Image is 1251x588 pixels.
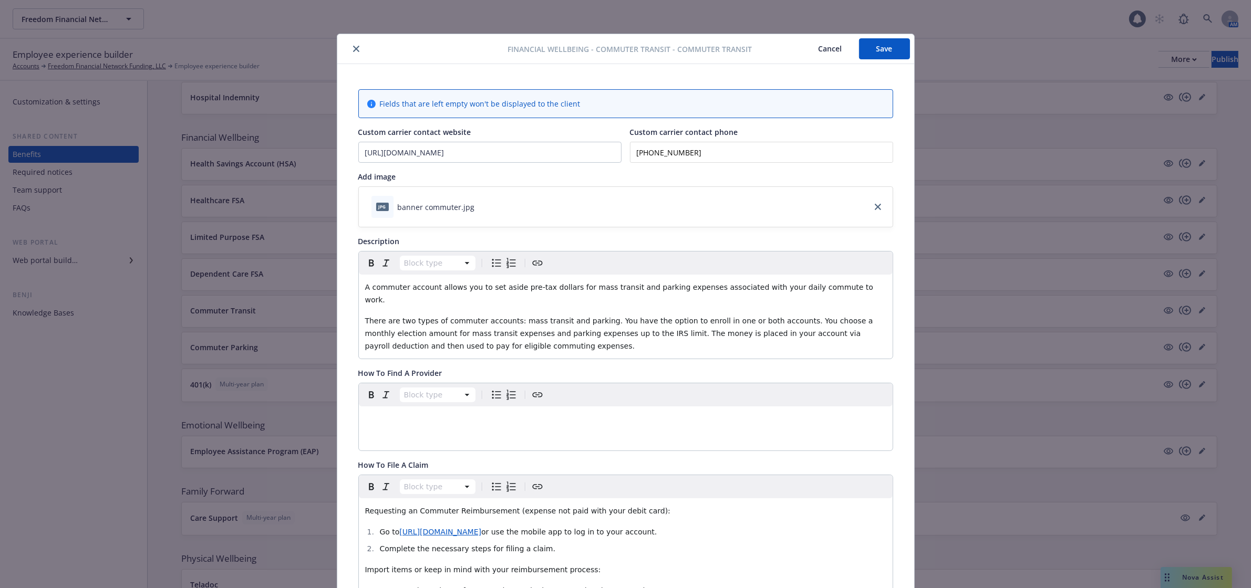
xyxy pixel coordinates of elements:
button: Numbered list [504,479,519,494]
span: Custom carrier contact website [358,127,471,137]
div: toggle group [489,256,519,270]
button: Bold [364,256,379,270]
span: Fields that are left empty won't be displayed to the client [380,98,581,109]
span: There are two types of commuter accounts: mass transit and parking. You have the option to enroll... [365,317,875,350]
button: Create link [530,479,545,494]
button: Cancel [802,38,859,59]
span: Import items or keep in mind with your reimbursement process: [365,565,601,574]
span: How To File A Claim [358,460,429,470]
button: Save [859,38,910,59]
button: Create link [530,387,545,402]
span: Go to [379,528,399,536]
button: Bulleted list [489,387,504,402]
button: Create link [530,256,545,270]
button: Block type [400,256,475,270]
a: close [872,201,884,213]
button: Numbered list [504,256,519,270]
button: Numbered list [504,387,519,402]
div: toggle group [489,479,519,494]
button: Italic [379,479,394,494]
span: Description [358,236,400,246]
span: or use the mobile app to log in to your account. [481,528,657,536]
button: Italic [379,387,394,402]
span: Financial Wellbeing - Commuter Transit - Commuter Transit [508,44,752,55]
div: toggle group [489,387,519,402]
button: Bulleted list [489,479,504,494]
div: banner commuter.jpg [398,202,475,213]
span: Requesting an Commuter Reimbursement (expense not paid with your debit card): [365,507,670,515]
span: jpg [376,203,389,211]
button: download file [479,202,488,213]
button: close [350,43,363,55]
span: A commuter account allows you to set aside pre-tax dollars for mass transit and parking expenses ... [365,283,876,304]
button: Bold [364,479,379,494]
div: editable markdown [359,275,893,359]
button: Italic [379,256,394,270]
input: Add custom carrier contact website [359,142,621,162]
span: Add image [358,172,396,182]
button: Bold [364,387,379,402]
div: editable markdown [359,406,893,432]
input: Add custom carrier contact phone [630,142,893,163]
a: [URL][DOMAIN_NAME] [399,528,481,536]
span: How To Find A Provider [358,368,442,378]
button: Block type [400,387,475,402]
span: Custom carrier contact phone [630,127,738,137]
button: Block type [400,479,475,494]
span: Complete the necessary steps for filing a claim. [379,544,555,553]
button: Bulleted list [489,256,504,270]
